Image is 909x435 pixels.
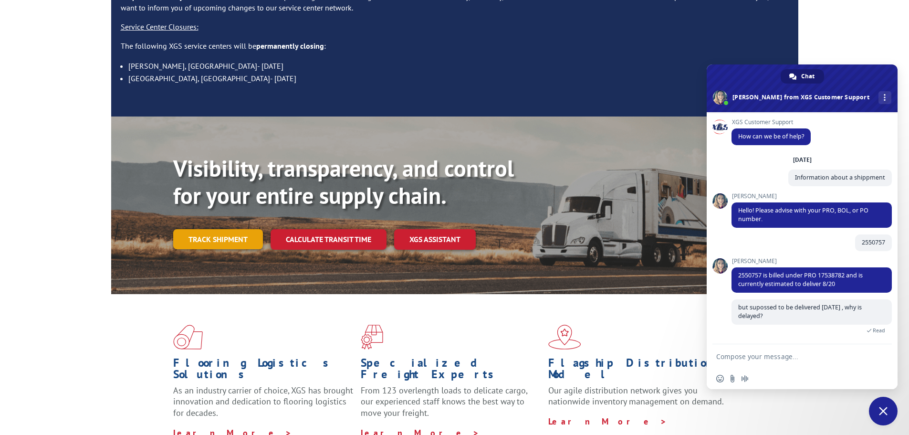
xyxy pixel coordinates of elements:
li: [PERSON_NAME], [GEOGRAPHIC_DATA]- [DATE] [128,60,789,72]
span: How can we be of help? [738,132,804,140]
img: xgs-icon-focused-on-flooring-red [361,325,383,350]
strong: permanently closing [256,41,324,51]
p: From 123 overlength loads to delicate cargo, our experienced staff knows the best way to move you... [361,385,541,427]
textarea: Compose your message... [716,344,869,368]
img: xgs-icon-total-supply-chain-intelligence-red [173,325,203,350]
span: but supossed to be delivered [DATE] , why is delayed? [738,303,862,320]
u: Service Center Closures: [121,22,199,32]
b: Visibility, transparency, and control for your entire supply chain. [173,153,514,211]
a: Track shipment [173,229,263,249]
li: [GEOGRAPHIC_DATA], [GEOGRAPHIC_DATA]- [DATE] [128,72,789,85]
p: The following XGS service centers will be : [121,41,789,60]
span: [PERSON_NAME] [731,193,892,200]
span: 2550757 is billed under PRO 17538782 and is currently estimated to deliver 8/20 [738,271,863,288]
span: As an industry carrier of choice, XGS has brought innovation and dedication to flooring logistics... [173,385,353,419]
a: Chat [781,69,824,84]
span: Read [873,327,885,334]
h1: Specialized Freight Experts [361,357,541,385]
span: Audio message [741,375,749,382]
span: Send a file [729,375,736,382]
a: Close chat [869,397,898,425]
h1: Flooring Logistics Solutions [173,357,354,385]
span: Insert an emoji [716,375,724,382]
span: Chat [801,69,815,84]
span: XGS Customer Support [731,119,811,126]
img: xgs-icon-flagship-distribution-model-red [548,325,581,350]
h1: Flagship Distribution Model [548,357,729,385]
span: Hello! Please advise with your PRO, BOL, or PO number. [738,206,868,223]
a: Calculate transit time [271,229,387,250]
span: Information about a shippment [795,173,885,181]
span: [PERSON_NAME] [731,258,892,265]
div: [DATE] [793,157,812,163]
a: XGS ASSISTANT [394,229,476,250]
a: Learn More > [548,416,667,427]
span: Our agile distribution network gives you nationwide inventory management on demand. [548,385,724,407]
span: 2550757 [862,238,885,246]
